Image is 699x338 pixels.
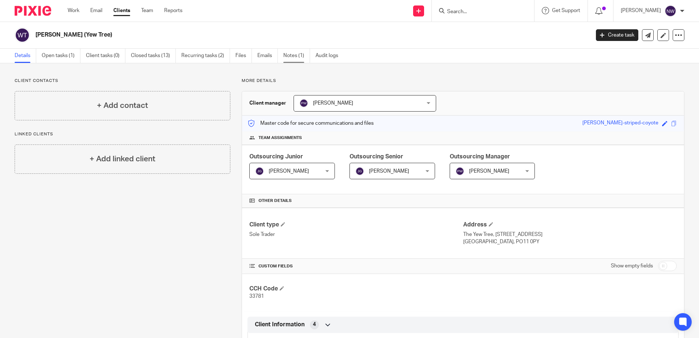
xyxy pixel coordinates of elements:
[299,99,308,108] img: svg%3E
[249,221,463,229] h4: Client type
[249,99,286,107] h3: Client manager
[283,49,310,63] a: Notes (1)
[90,7,102,14] a: Email
[242,78,684,84] p: More details
[249,285,463,293] h4: CCH Code
[249,231,463,238] p: Sole Trader
[181,49,230,63] a: Recurring tasks (2)
[15,78,230,84] p: Client contacts
[248,120,374,127] p: Master code for secure communications and files
[249,263,463,269] h4: CUSTOM FIELDS
[450,154,510,159] span: Outsourcing Manager
[611,262,653,270] label: Show empty fields
[249,294,264,299] span: 33781
[249,154,303,159] span: Outsourcing Junior
[141,7,153,14] a: Team
[113,7,130,14] a: Clients
[15,49,36,63] a: Details
[255,321,305,328] span: Client Information
[313,321,316,328] span: 4
[456,167,464,176] img: svg%3E
[316,49,344,63] a: Audit logs
[369,169,409,174] span: [PERSON_NAME]
[269,169,309,174] span: [PERSON_NAME]
[463,221,677,229] h4: Address
[255,167,264,176] img: svg%3E
[35,31,475,39] h2: [PERSON_NAME] (Yew Tree)
[15,6,51,16] img: Pixie
[469,169,509,174] span: [PERSON_NAME]
[582,119,658,128] div: [PERSON_NAME]-striped-coyote
[446,9,512,15] input: Search
[42,49,80,63] a: Open tasks (1)
[257,49,278,63] a: Emails
[86,49,125,63] a: Client tasks (0)
[463,231,677,238] p: The Yew Tree, [STREET_ADDRESS]
[68,7,79,14] a: Work
[349,154,403,159] span: Outsourcing Senior
[463,238,677,245] p: [GEOGRAPHIC_DATA], PO11 0PY
[90,153,155,165] h4: + Add linked client
[97,100,148,111] h4: + Add contact
[621,7,661,14] p: [PERSON_NAME]
[665,5,676,17] img: svg%3E
[164,7,182,14] a: Reports
[235,49,252,63] a: Files
[552,8,580,13] span: Get Support
[258,135,302,141] span: Team assignments
[258,198,292,204] span: Other details
[15,131,230,137] p: Linked clients
[596,29,638,41] a: Create task
[355,167,364,176] img: svg%3E
[313,101,353,106] span: [PERSON_NAME]
[131,49,176,63] a: Closed tasks (13)
[15,27,30,43] img: svg%3E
